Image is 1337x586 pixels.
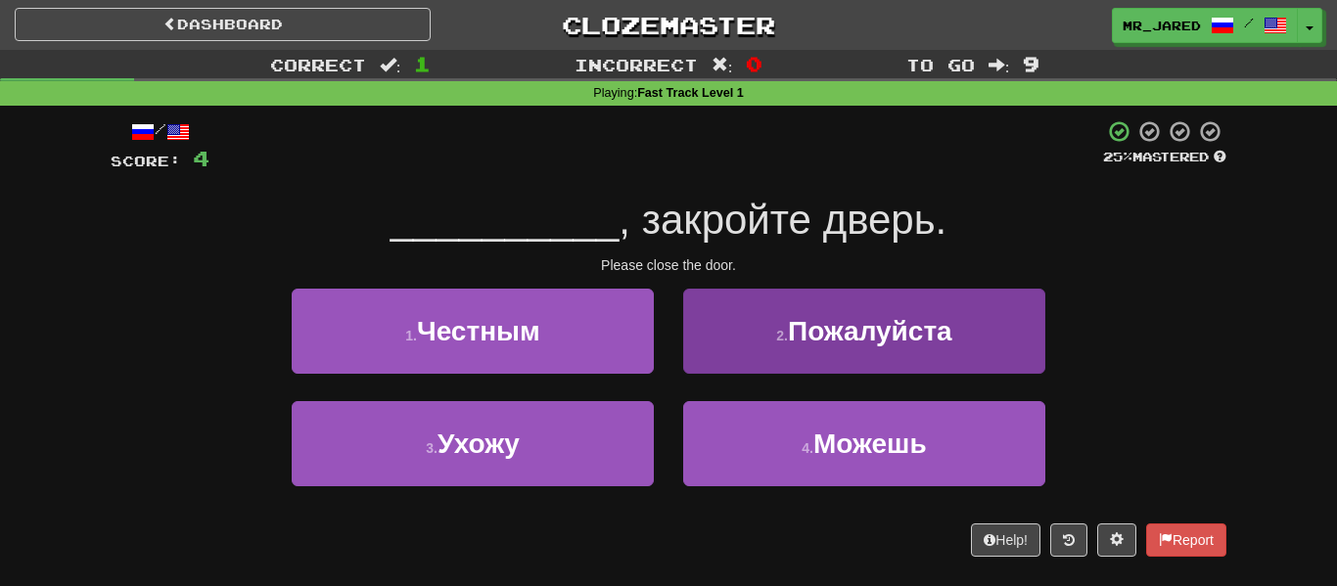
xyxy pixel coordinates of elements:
div: / [111,119,209,144]
span: 9 [1023,52,1039,75]
span: Пожалуйста [788,316,952,346]
button: 4.Можешь [683,401,1045,486]
span: 0 [746,52,762,75]
small: 3 . [426,440,438,456]
span: 4 [193,146,209,170]
span: 25 % [1103,149,1132,164]
span: : [712,57,733,73]
span: / [1244,16,1254,29]
span: Можешь [813,428,927,459]
span: Score: [111,153,181,169]
strong: Fast Track Level 1 [637,86,744,100]
button: Report [1146,523,1226,557]
div: Please close the door. [111,255,1226,275]
span: Mr_Jared [1123,17,1201,34]
span: Incorrect [575,55,698,74]
span: : [380,57,401,73]
button: 2.Пожалуйста [683,289,1045,374]
small: 1 . [405,328,417,343]
a: Clozemaster [460,8,876,42]
button: 1.Честным [292,289,654,374]
span: 1 [414,52,431,75]
button: Round history (alt+y) [1050,523,1087,557]
small: 2 . [776,328,788,343]
a: Dashboard [15,8,431,41]
span: __________ [391,197,620,243]
div: Mastered [1103,149,1226,166]
span: Честным [417,316,540,346]
span: Correct [270,55,366,74]
span: , закройте дверь. [619,197,946,243]
span: To go [906,55,975,74]
a: Mr_Jared / [1112,8,1298,43]
button: Help! [971,523,1040,557]
small: 4 . [802,440,813,456]
button: 3.Ухожу [292,401,654,486]
span: : [989,57,1010,73]
span: Ухожу [438,428,520,459]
